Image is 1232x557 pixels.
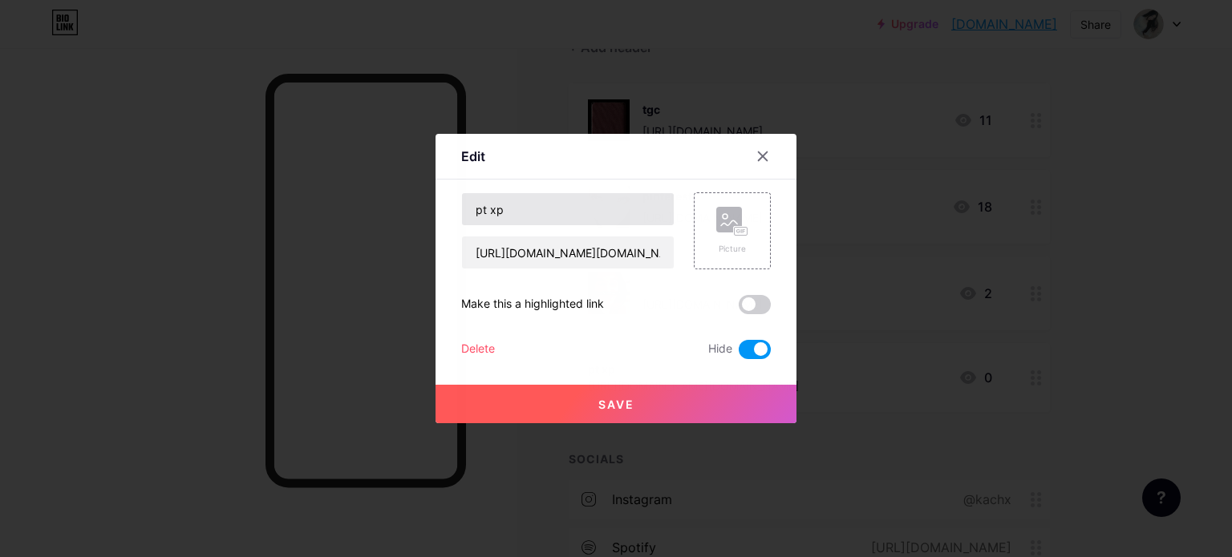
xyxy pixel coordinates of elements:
[462,193,674,225] input: Title
[462,236,674,268] input: URL
[708,340,732,359] span: Hide
[436,385,796,423] button: Save
[716,243,748,255] div: Picture
[598,398,634,411] span: Save
[461,147,485,166] div: Edit
[461,340,495,359] div: Delete
[461,295,604,314] div: Make this a highlighted link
